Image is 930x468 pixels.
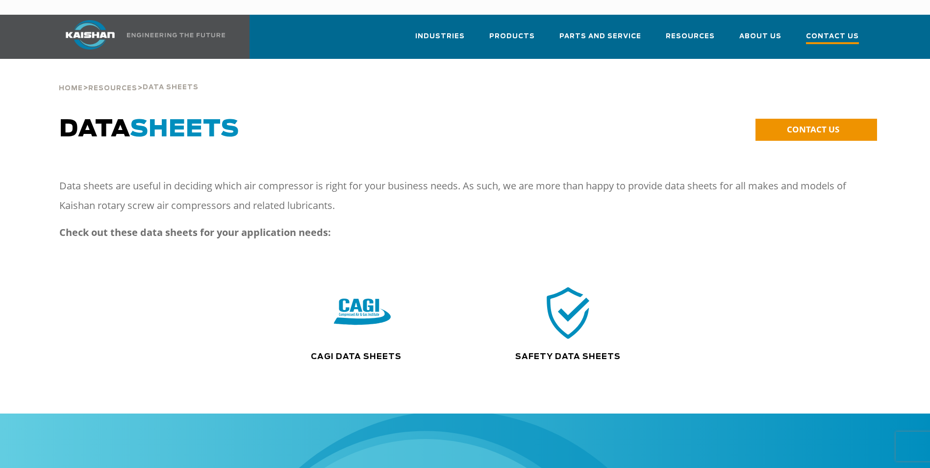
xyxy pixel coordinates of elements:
span: Parts and Service [559,31,641,42]
a: Products [489,24,535,57]
a: Safety Data Sheets [515,353,621,361]
div: CAGI [259,284,465,341]
a: Home [59,83,83,92]
span: DATA [59,118,239,141]
a: CAGI Data Sheets [311,353,402,361]
span: Data Sheets [143,84,199,91]
strong: Check out these data sheets for your application needs: [59,226,331,239]
span: Resources [666,31,715,42]
a: CONTACT US [755,119,877,141]
div: > > [59,59,199,96]
a: Kaishan USA [53,15,227,59]
a: Industries [415,24,465,57]
span: About Us [739,31,781,42]
span: Contact Us [806,31,859,44]
img: safety icon [540,284,597,341]
a: Resources [88,83,137,92]
a: Contact Us [806,24,859,59]
span: Industries [415,31,465,42]
img: Engineering the future [127,33,225,37]
img: kaishan logo [53,20,127,50]
span: Products [489,31,535,42]
span: SHEETS [130,118,239,141]
span: CONTACT US [787,124,839,135]
a: Resources [666,24,715,57]
div: safety icon [473,284,662,341]
a: About Us [739,24,781,57]
span: Resources [88,85,137,92]
img: CAGI [334,284,391,341]
p: Data sheets are useful in deciding which air compressor is right for your business needs. As such... [59,176,854,215]
a: Parts and Service [559,24,641,57]
span: Home [59,85,83,92]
